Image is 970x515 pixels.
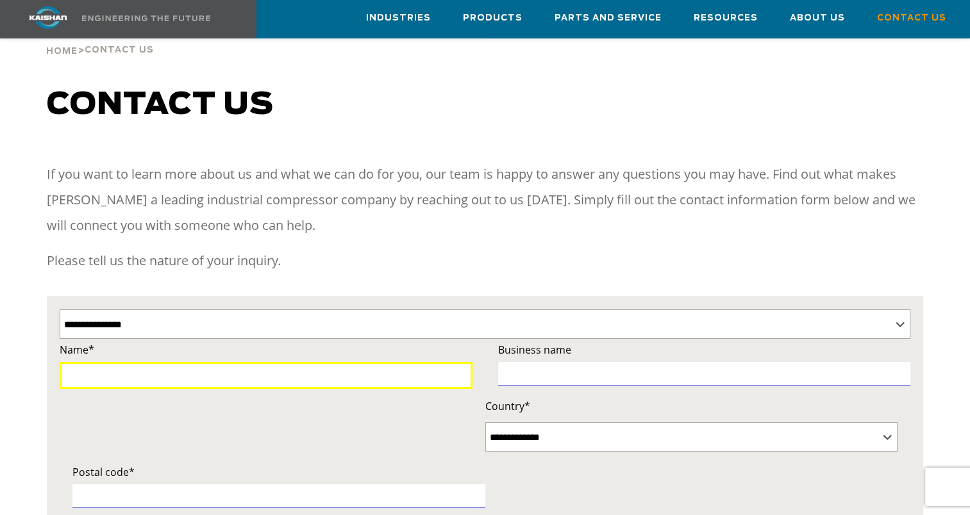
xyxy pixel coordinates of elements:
a: Contact Us [877,1,946,35]
label: Name* [60,341,472,359]
span: Resources [694,11,758,26]
span: Contact us [47,90,274,120]
a: Products [463,1,523,35]
span: Products [463,11,523,26]
span: Industries [366,11,431,26]
img: Engineering the future [82,15,210,21]
span: Parts and Service [555,11,662,26]
a: Industries [366,1,431,35]
a: Resources [694,1,758,35]
label: Country* [485,397,898,415]
label: Business name [498,341,911,359]
span: Home [46,47,78,56]
p: Please tell us the nature of your inquiry. [47,248,924,274]
label: Postal code* [72,463,485,481]
span: About Us [790,11,845,26]
p: If you want to learn more about us and what we can do for you, our team is happy to answer any qu... [47,161,924,238]
a: Parts and Service [555,1,662,35]
a: Home [46,45,78,56]
span: Contact Us [877,11,946,26]
span: Contact Us [85,46,154,54]
a: About Us [790,1,845,35]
